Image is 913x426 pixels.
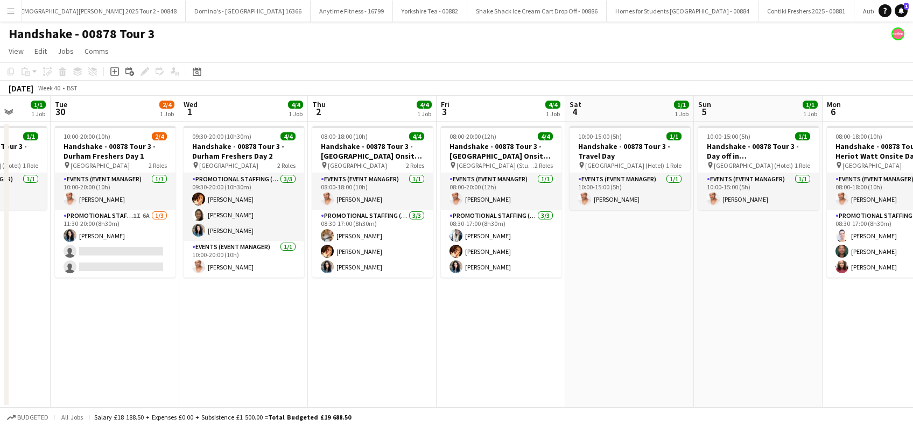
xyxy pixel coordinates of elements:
app-user-avatar: native Staffing [891,27,904,40]
a: Edit [30,44,51,58]
a: Comms [80,44,113,58]
span: All jobs [59,413,85,421]
span: Week 40 [36,84,62,92]
a: 1 [895,4,908,17]
span: Edit [34,46,47,56]
span: 1 [904,3,909,10]
button: Domino's - [GEOGRAPHIC_DATA] 16366 [186,1,311,22]
span: Jobs [58,46,74,56]
a: View [4,44,28,58]
button: Shake Shack Ice Cream Cart Drop Off - 00886 [467,1,607,22]
button: [DEMOGRAPHIC_DATA][PERSON_NAME] 2025 Tour 2 - 00848 [6,1,186,22]
span: View [9,46,24,56]
button: Anytime Fitness - 16799 [311,1,393,22]
div: Salary £18 188.50 + Expenses £0.00 + Subsistence £1 500.00 = [94,413,351,421]
span: Budgeted [17,414,48,421]
h1: Handshake - 00878 Tour 3 [9,26,155,42]
span: Total Budgeted £19 688.50 [268,413,351,421]
button: Homes for Students [GEOGRAPHIC_DATA] - 00884 [607,1,759,22]
button: Yorkshire Tea - 00882 [393,1,467,22]
span: Comms [85,46,109,56]
button: Budgeted [5,411,50,423]
div: BST [67,84,78,92]
button: Contiki Freshers 2025 - 00881 [759,1,854,22]
a: Jobs [53,44,78,58]
div: [DATE] [9,83,33,94]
